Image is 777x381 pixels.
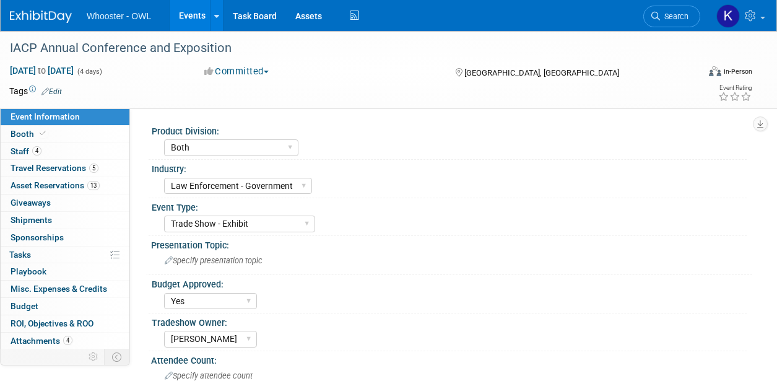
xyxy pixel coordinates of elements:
[10,11,72,23] img: ExhibitDay
[11,232,64,242] span: Sponsorships
[76,68,102,76] span: (4 days)
[9,65,74,76] span: [DATE] [DATE]
[1,281,129,297] a: Misc. Expenses & Credits
[643,6,700,27] a: Search
[644,64,752,83] div: Event Format
[152,160,747,175] div: Industry:
[105,349,130,365] td: Toggle Event Tabs
[723,67,752,76] div: In-Person
[89,164,98,173] span: 5
[1,195,129,211] a: Giveaways
[9,85,62,97] td: Tags
[6,37,689,59] div: IACP Annual Conference and Exposition
[1,108,129,125] a: Event Information
[87,11,151,21] span: Whooster - OWL
[152,198,747,214] div: Event Type:
[11,266,46,276] span: Playbook
[151,351,752,367] div: Attendee Count:
[11,318,93,328] span: ROI, Objectives & ROO
[165,256,263,265] span: Specify presentation topic
[1,160,129,177] a: Travel Reservations5
[1,212,129,229] a: Shipments
[32,146,41,155] span: 4
[151,236,752,252] div: Presentation Topic:
[464,68,619,77] span: [GEOGRAPHIC_DATA], [GEOGRAPHIC_DATA]
[9,250,31,260] span: Tasks
[11,129,48,139] span: Booth
[1,333,129,349] a: Attachments4
[1,177,129,194] a: Asset Reservations13
[11,146,41,156] span: Staff
[1,143,129,160] a: Staff4
[87,181,100,190] span: 13
[152,275,747,291] div: Budget Approved:
[11,336,72,346] span: Attachments
[1,229,129,246] a: Sponsorships
[660,12,688,21] span: Search
[11,180,100,190] span: Asset Reservations
[11,163,98,173] span: Travel Reservations
[709,66,721,76] img: Format-Inperson.png
[152,122,747,138] div: Product Division:
[11,301,38,311] span: Budget
[152,313,747,329] div: Tradeshow Owner:
[11,215,52,225] span: Shipments
[1,315,129,332] a: ROI, Objectives & ROO
[1,298,129,315] a: Budget
[41,87,62,96] a: Edit
[165,371,253,380] span: Specify attendee count
[36,66,48,76] span: to
[11,284,107,294] span: Misc. Expenses & Credits
[1,247,129,263] a: Tasks
[200,65,274,78] button: Committed
[83,349,105,365] td: Personalize Event Tab Strip
[63,336,72,345] span: 4
[716,4,740,28] img: Kamila Castaneda
[1,263,129,280] a: Playbook
[718,85,752,91] div: Event Rating
[1,126,129,142] a: Booth
[11,112,80,121] span: Event Information
[40,130,46,137] i: Booth reservation complete
[11,198,51,208] span: Giveaways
